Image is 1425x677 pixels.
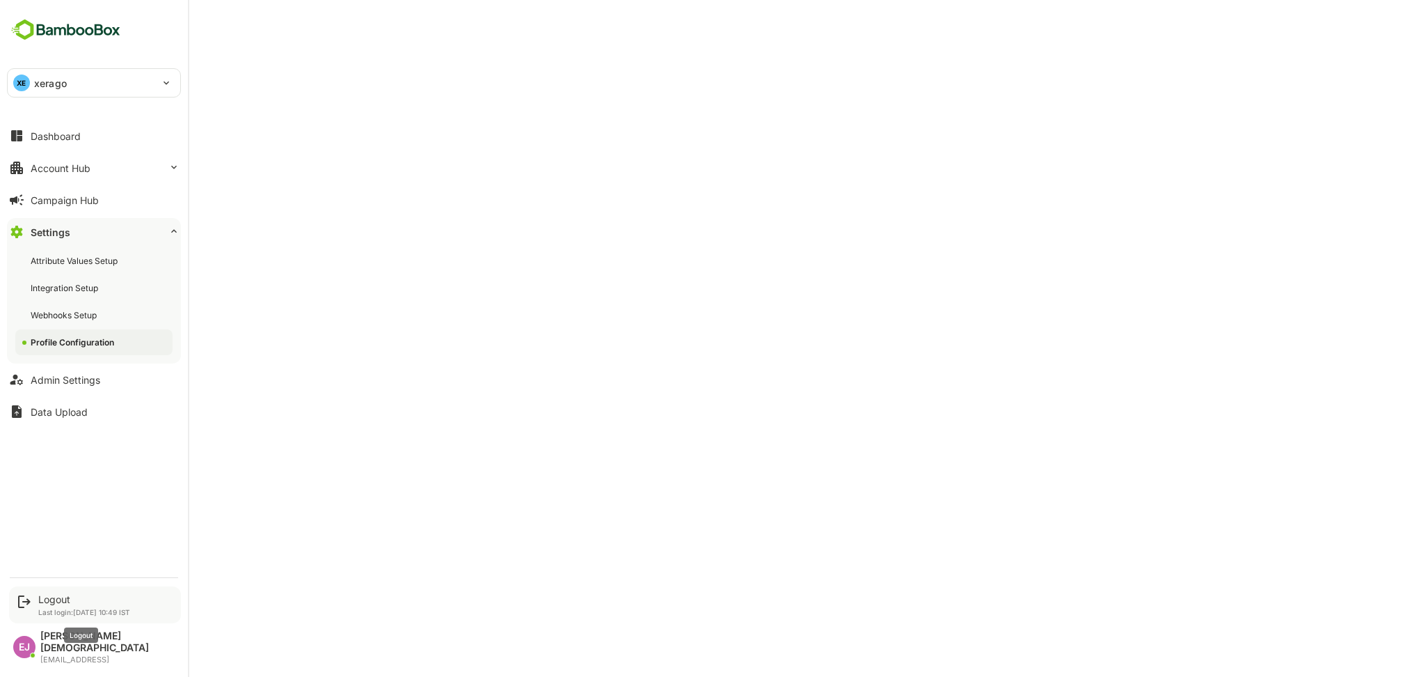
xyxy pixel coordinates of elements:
button: Admin Settings [7,366,181,394]
div: Dashboard [31,130,81,142]
button: Dashboard [7,122,181,150]
button: Data Upload [7,398,181,426]
div: Settings [31,226,70,238]
div: Admin Settings [31,374,100,386]
button: Account Hub [7,154,181,182]
div: Campaign Hub [31,194,99,206]
div: Integration Setup [31,282,101,294]
div: Logout [38,593,130,605]
button: Campaign Hub [7,186,181,214]
img: BambooboxFullLogoMark.5f36c76dfaba33ec1ec1367b70bb1252.svg [7,17,125,43]
button: Settings [7,218,181,246]
div: [EMAIL_ADDRESS] [40,655,174,664]
div: XExerago [8,69,180,97]
p: xerago [34,76,67,91]
div: Data Upload [31,406,88,418]
p: Last login: [DATE] 10:49 IST [38,608,130,616]
div: [PERSON_NAME][DEMOGRAPHIC_DATA] [40,630,174,654]
div: EJ [13,636,35,658]
div: Webhooks Setup [31,309,99,321]
div: Attribute Values Setup [31,255,120,267]
div: Account Hub [31,162,90,174]
div: XE [13,75,30,91]
div: Profile Configuration [31,336,117,348]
